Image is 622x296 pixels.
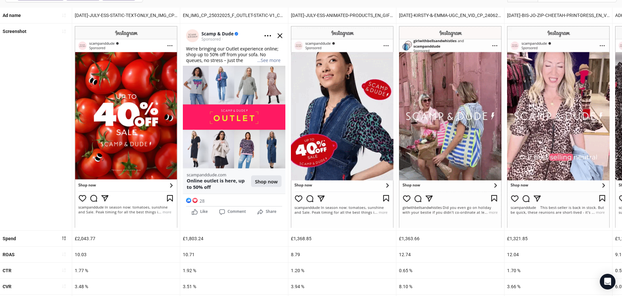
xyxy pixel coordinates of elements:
div: 8.10 % [396,279,504,294]
div: 3.94 % [288,279,396,294]
div: 3.48 % [72,279,180,294]
div: 12.04 [504,247,612,262]
b: Spend [3,236,16,241]
div: [DATE]-KIRSTY-&-EMMA-UGC_EN_VID_CP_24062025_F_CC_SC13_USP7_KIRSTYPARTNTERSHIP [396,8,504,23]
img: Screenshot 120230109602840005 [291,26,393,227]
div: 3.66 % [504,279,612,294]
img: Screenshot 120230109602850005 [75,26,177,227]
div: 12.74 [396,247,504,262]
div: 10.71 [180,247,288,262]
span: sort-ascending [62,13,66,18]
b: ROAS [3,252,15,257]
div: [DATE]-JULY-ESS-STATIC-TEXT-ONLY_EN_IMG_CP_09072025_F_CC_SC5_USP1_JULY25-ESS [72,8,180,23]
div: £2,043.77 [72,231,180,246]
span: sort-ascending [62,268,66,273]
div: £1,321.85 [504,231,612,246]
img: Screenshot 120228629552440005 [507,26,610,227]
div: [DATE]-BIS-JO-ZIP-CHEETAH-PRINT-DRESS_EN_VID_PP_17062025_F_CC_SC7_USP14_BACKINSTOCK [504,8,612,23]
div: 1.77 % [72,263,180,278]
span: sort-descending [62,236,66,241]
b: CVR [3,284,11,289]
div: 1.20 % [288,263,396,278]
div: 1.92 % [180,263,288,278]
span: sort-ascending [62,284,66,288]
img: Screenshot 120229096057850005 [399,26,502,227]
b: CTR [3,268,11,273]
div: £1,803.24 [180,231,288,246]
div: Open Intercom Messenger [600,274,615,289]
span: sort-ascending [62,252,66,257]
div: 1.70 % [504,263,612,278]
div: 10.03 [72,247,180,262]
div: £1,363.66 [396,231,504,246]
div: 0.65 % [396,263,504,278]
div: 3.51 % [180,279,288,294]
div: [DATE]-JULY-ESS-ANIMATED-PRODUCTS_EN_GIF_CP_09072025_F_CC_SC1_USP1_JULY25-ESS [288,8,396,23]
span: sort-ascending [62,29,66,34]
b: Ad name [3,13,21,18]
div: 8.79 [288,247,396,262]
div: £1,368.85 [288,231,396,246]
div: EN_IMG_CP_25032025_F_OUTLET-STATIC-V1_CC_SC1_USP15_OUTLET [180,8,288,23]
b: Screenshot [3,29,26,34]
img: Screenshot 120219994823210005 [183,26,285,217]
